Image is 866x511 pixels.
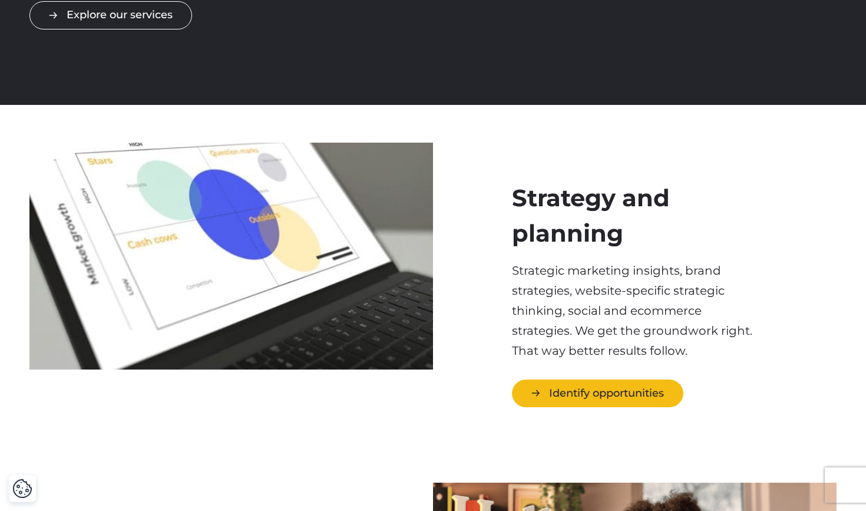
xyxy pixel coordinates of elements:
[29,1,192,29] a: Explore our services
[29,143,433,370] img: planning-service-overview-image-alternative
[12,479,32,499] img: Revisit consent button
[512,261,758,361] p: Strategic marketing insights, brand strategies, website-specific strategic thinking, social and e...
[12,479,32,499] button: Cookie Settings
[512,180,758,251] h2: Strategy and planning
[512,380,683,407] a: Identify opportunities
